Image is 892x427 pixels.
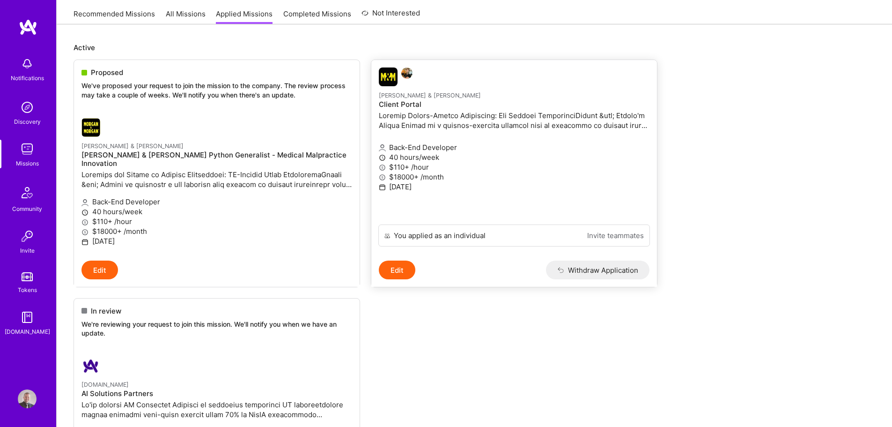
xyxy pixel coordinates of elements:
img: Gabriel Taveira [401,67,413,79]
img: A.Team company logo [81,357,100,375]
i: icon Clock [379,154,386,161]
a: Completed Missions [283,9,351,24]
p: $110+ /hour [379,162,649,172]
div: Invite [20,246,35,255]
a: User Avatar [15,390,39,408]
button: Edit [379,261,415,279]
img: logo [19,19,37,36]
img: discovery [18,98,37,117]
div: Discovery [14,117,41,127]
a: Applied Missions [216,9,273,24]
div: Missions [16,158,39,168]
img: teamwork [18,140,37,158]
span: In review [91,306,121,316]
div: You applied as an individual [394,231,486,240]
i: icon MoneyGray [379,174,386,181]
p: $110+ /hour [81,217,352,226]
a: Invite teammates [587,231,644,240]
p: 40 hours/week [379,152,649,162]
div: Notifications [11,73,44,83]
p: 40 hours/week [81,207,352,217]
p: [DATE] [81,236,352,246]
small: [DOMAIN_NAME] [81,381,129,388]
i: icon Applicant [379,144,386,151]
i: icon MoneyGray [81,229,88,236]
i: icon Calendar [379,184,386,191]
i: icon MoneyGray [379,164,386,171]
small: [PERSON_NAME] & [PERSON_NAME] [379,92,481,99]
i: icon Clock [81,209,88,216]
p: Lo'ip dolorsi AM Consectet Adipisci el seddoeius temporinci UT laboreetdolore magnaa enimadmi ven... [81,400,352,420]
p: We're reviewing your request to join this mission. We'll notify you when we have an update. [81,320,352,338]
h4: [PERSON_NAME] & [PERSON_NAME] Python Generalist - Medical Malpractice Innovation [81,151,352,168]
p: $18000+ /month [81,226,352,236]
small: [PERSON_NAME] & [PERSON_NAME] [81,142,184,150]
div: Community [12,204,42,214]
p: Loremips dol Sitame co Adipisc Elitseddoei: TE-Incidid Utlab EtdoloremaGnaali &eni; Admini ve qui... [81,170,352,189]
a: Recommended Missions [74,9,155,24]
h4: Client Portal [379,100,649,109]
p: Back-End Developer [81,197,352,207]
div: [DOMAIN_NAME] [5,327,50,337]
a: All Missions [166,9,206,24]
p: Active [74,43,875,52]
p: Back-End Developer [379,142,649,152]
i: icon Calendar [81,239,88,246]
a: Morgan & Morgan company logoGabriel Taveira[PERSON_NAME] & [PERSON_NAME]Client PortalLoremip Dolo... [371,60,657,225]
img: Community [16,181,38,204]
img: guide book [18,308,37,327]
img: Invite [18,227,37,246]
button: Withdraw Application [546,261,649,279]
img: Morgan & Morgan company logo [81,118,100,137]
h4: AI Solutions Partners [81,390,352,398]
a: Not Interested [361,7,420,24]
img: Morgan & Morgan company logo [379,67,398,86]
i: icon MoneyGray [81,219,88,226]
img: bell [18,54,37,73]
img: tokens [22,272,33,281]
i: icon Applicant [81,199,88,206]
p: We've proposed your request to join the mission to the company. The review process may take a cou... [81,81,352,99]
span: Proposed [91,67,123,77]
div: Tokens [18,285,37,295]
p: $18000+ /month [379,172,649,182]
button: Edit [81,261,118,279]
p: Loremip Dolors-Ametco Adipiscing: Eli Seddoei TemporinciDidunt &utl; Etdolo'm Aliqua Enimad mi v ... [379,111,649,130]
a: Morgan & Morgan company logo[PERSON_NAME] & [PERSON_NAME][PERSON_NAME] & [PERSON_NAME] Python Gen... [74,111,360,261]
p: [DATE] [379,182,649,192]
img: User Avatar [18,390,37,408]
